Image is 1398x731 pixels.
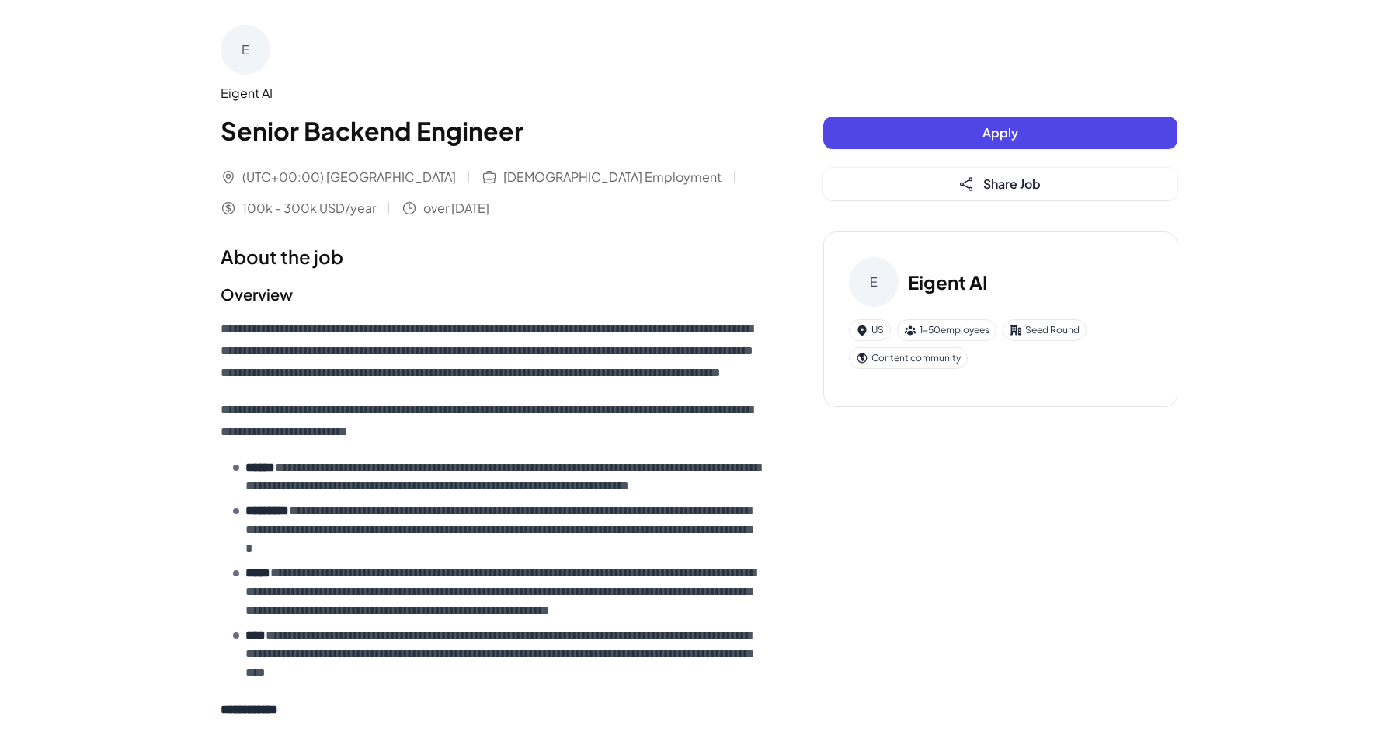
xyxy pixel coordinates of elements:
[221,112,761,149] h1: Senior Backend Engineer
[503,168,722,186] span: [DEMOGRAPHIC_DATA] Employment
[897,319,996,341] div: 1-50 employees
[823,117,1177,149] button: Apply
[982,124,1018,141] span: Apply
[849,319,891,341] div: US
[823,168,1177,200] button: Share Job
[221,242,761,270] h1: About the job
[849,347,968,369] div: Content community
[242,168,456,186] span: (UTC+00:00) [GEOGRAPHIC_DATA]
[221,283,761,306] h2: Overview
[908,268,988,296] h3: Eigent AI
[849,257,899,307] div: E
[242,199,376,218] span: 100k - 300k USD/year
[1003,319,1087,341] div: Seed Round
[221,84,761,103] div: Eigent AI
[221,25,270,75] div: E
[423,199,489,218] span: over [DATE]
[983,176,1041,192] span: Share Job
